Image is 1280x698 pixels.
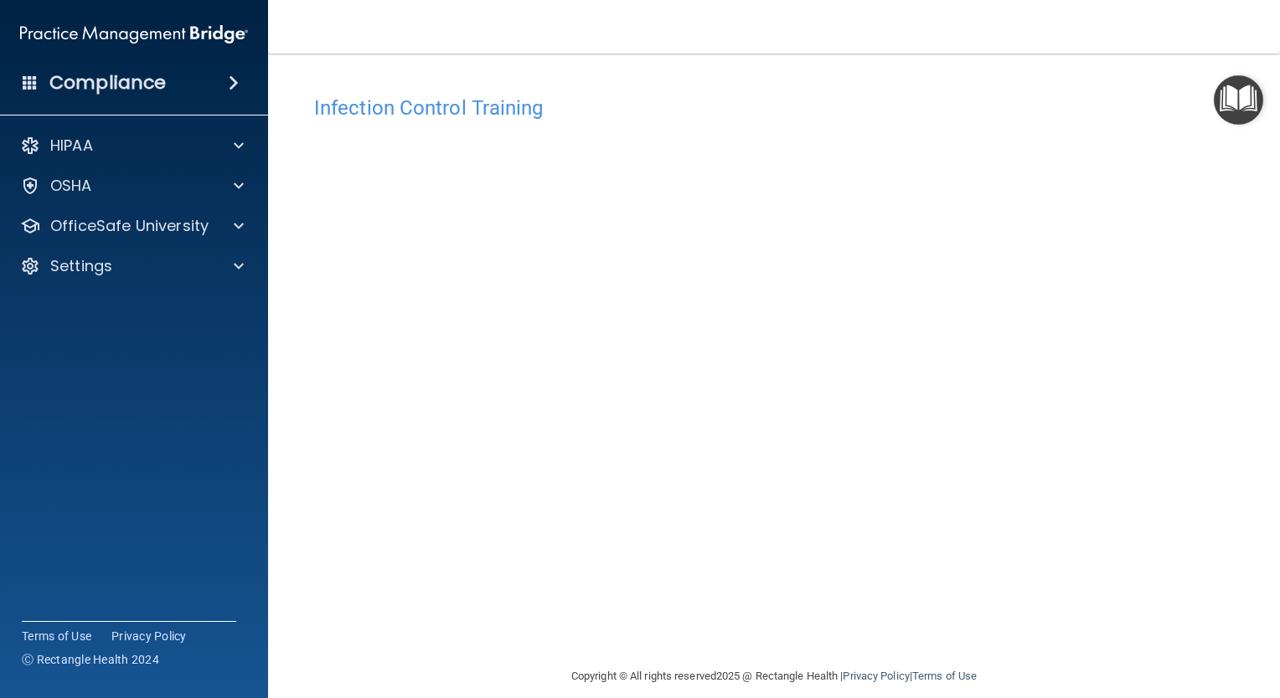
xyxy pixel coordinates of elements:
[50,256,112,276] p: Settings
[314,128,1152,643] iframe: infection-control-training
[22,628,91,644] a: Terms of Use
[50,216,209,236] p: OfficeSafe University
[20,136,244,156] a: HIPAA
[912,670,977,682] a: Terms of Use
[20,18,248,51] img: PMB logo
[20,176,244,196] a: OSHA
[1214,75,1263,125] button: Open Resource Center
[49,71,166,95] h4: Compliance
[50,176,92,196] p: OSHA
[314,97,1234,119] h4: Infection Control Training
[111,628,187,644] a: Privacy Policy
[20,256,244,276] a: Settings
[22,651,159,668] span: Ⓒ Rectangle Health 2024
[843,670,909,682] a: Privacy Policy
[50,136,93,156] p: HIPAA
[20,216,244,236] a: OfficeSafe University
